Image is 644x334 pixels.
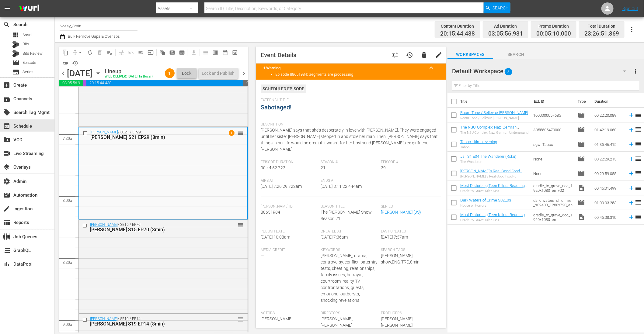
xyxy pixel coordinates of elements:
[177,48,187,57] span: Create Series Block
[321,184,362,189] span: [DATE] 8:11:22.444am
[3,136,10,143] span: VOD
[67,34,120,39] span: Bulk Remove Gaps & Overlaps
[460,139,497,144] a: Taboo - films evening
[632,67,639,75] span: more_vert
[628,185,635,191] svg: Add to Schedule
[136,48,146,57] span: Fill episodes with ad slates
[275,72,353,77] a: Episode 88651984: Segments are processing
[635,199,642,206] span: reorder
[321,229,378,234] span: Created At
[428,64,435,71] span: keyboard_arrow_up
[321,165,325,170] span: 21
[199,46,211,58] span: Day Calendar View
[628,126,635,133] svg: Add to Schedule
[531,122,576,137] td: A055505470000
[114,46,126,58] span: Customize Events
[90,130,216,140] div: / SE21 / EP29:
[592,108,626,122] td: 00:22:20.089
[628,214,635,221] svg: Add to Schedule
[261,51,296,59] span: Event Details
[431,48,446,62] button: edit
[321,248,378,253] span: Keywords
[12,41,19,48] div: Bits
[146,48,155,57] span: Update Metadata from Key Asset
[420,51,428,59] span: delete
[460,169,524,178] a: [PERSON_NAME]'s Real Good Food - Desserts With Benefits
[321,204,378,209] span: Season Title
[23,32,33,38] span: Asset
[90,227,216,232] div: [PERSON_NAME] S15 EP70 (8min)
[592,137,626,152] td: 01:35:46.415
[3,260,10,268] span: DataPool
[460,183,527,192] a: Most Disturbing Teen Killers Reacting To Insane Sentences
[3,219,10,226] span: Reports
[591,93,628,110] th: Duration
[531,152,576,166] td: None
[90,130,118,134] a: [PERSON_NAME]
[228,130,234,136] span: 1
[261,316,292,321] span: [PERSON_NAME]
[628,112,635,119] svg: Add to Schedule
[3,81,10,89] span: Create
[261,311,318,316] span: Actors
[531,181,576,195] td: cradle_to_grave_doc_1920x1080_en_v02
[460,218,528,222] div: Cradle to Grave: Killer Kids
[460,125,519,134] a: The NSU-Complex: Nazi German Underground
[61,58,70,68] span: 24 hours Lineup View is OFF
[3,191,10,199] span: Automation
[179,70,194,77] span: Lock
[460,154,516,159] a: Jail S1 E04 The Wanderer (Roku)
[381,165,386,170] span: 29
[77,50,83,56] span: arrow_drop_down
[460,116,528,120] div: Room Tone / Bellevue [PERSON_NAME]
[391,51,399,59] span: Customize Event
[3,122,10,130] span: Schedule
[261,128,438,152] span: [PERSON_NAME] says that she's desperately in love with [PERSON_NAME]. They were engaged until her...
[12,31,19,39] span: Asset
[592,166,626,181] td: 00:29:59.058
[138,50,144,56] span: menu_open
[592,122,626,137] td: 01:42:19.068
[238,129,244,136] span: reorder
[440,22,475,30] div: Content Duration
[592,181,626,195] td: 00:45:01.499
[635,155,642,162] span: reorder
[187,46,199,58] span: Download as CSV
[536,30,571,37] span: 00:05:10.000
[261,229,318,234] span: Publish Date
[211,48,220,57] span: Week Calendar View
[531,210,576,225] td: cradle_to_grave_doc_1920x1080_en
[578,184,585,192] span: Video
[632,64,639,78] button: more_vert
[3,164,10,171] span: Overlays
[574,93,591,110] th: Type
[90,321,216,327] div: [PERSON_NAME] S19 EP14 (8min)
[261,122,438,127] span: Description:
[440,30,475,37] span: 20:15:44.438
[202,68,235,79] div: Lock and Publish
[493,51,539,58] span: Search
[15,2,44,16] img: ans4CAIJ8jUAAAAAAAAAAAAAAAAAAAAAAAAgQb4GAAAAAAAAAAAAAAAAAAAAAAAAJMjXAAAAAAAAAAAAAAAAAAAAAAAAgAT5G...
[381,204,438,209] span: Series
[85,48,95,57] span: Loop Content
[388,48,402,62] button: tune
[578,126,585,133] span: Episode
[238,316,244,323] span: reorder
[243,80,248,86] span: 00:33:08.631
[452,63,632,80] div: Default Workspace
[3,247,10,254] span: GraphQL
[484,2,510,13] button: Search
[381,235,408,239] span: [DATE] 7:37am
[59,70,67,77] span: chevron_left
[3,178,10,185] span: Admin
[635,170,642,177] span: reorder
[460,189,528,193] div: Cradle to Grave: Killer Kids
[23,50,43,57] span: Bits Review
[460,212,527,222] a: Most Disturbing Teen Killers Reacting To Insane Sentences
[59,80,83,86] span: 03:05:56.931
[402,48,417,62] button: history
[622,6,638,11] a: Sign Out
[578,112,585,119] span: Episode
[86,80,243,86] span: 20:15:44.438
[460,93,530,110] th: Title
